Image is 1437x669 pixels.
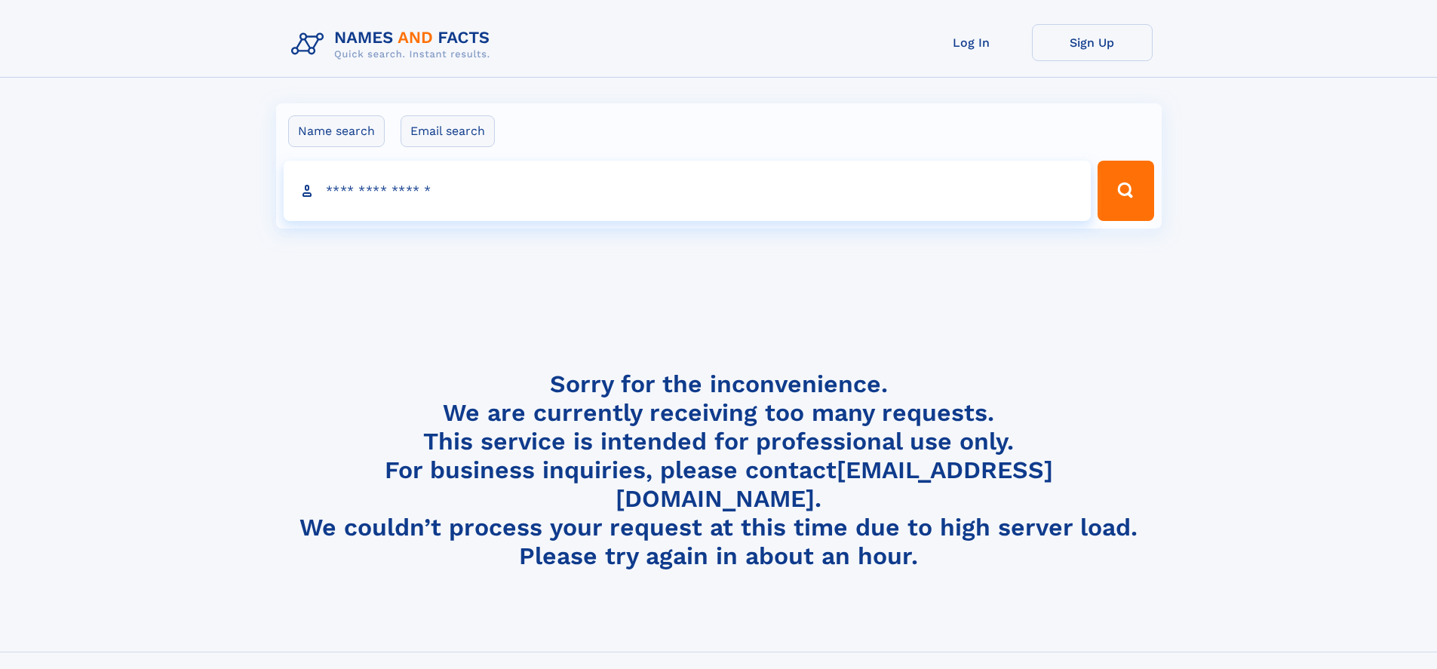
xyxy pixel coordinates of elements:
[911,24,1032,61] a: Log In
[1098,161,1153,221] button: Search Button
[616,456,1053,513] a: [EMAIL_ADDRESS][DOMAIN_NAME]
[284,161,1092,221] input: search input
[285,24,502,65] img: Logo Names and Facts
[401,115,495,147] label: Email search
[288,115,385,147] label: Name search
[285,370,1153,571] h4: Sorry for the inconvenience. We are currently receiving too many requests. This service is intend...
[1032,24,1153,61] a: Sign Up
